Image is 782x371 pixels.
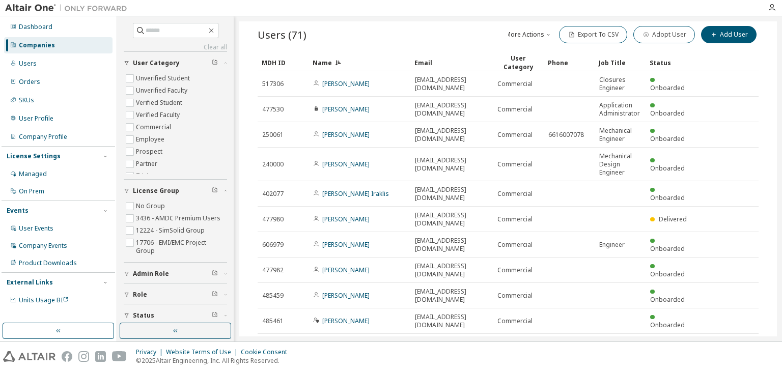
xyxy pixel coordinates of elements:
span: 477530 [262,105,284,113]
button: More Actions [504,26,553,43]
span: 477982 [262,266,284,274]
span: Commercial [497,241,533,249]
span: 517306 [262,80,284,88]
div: Company Profile [19,133,67,141]
a: [PERSON_NAME] [322,291,370,300]
div: User Profile [19,115,53,123]
img: youtube.svg [112,351,127,362]
span: Commercial [497,266,533,274]
span: Onboarded [650,134,685,143]
div: Companies [19,41,55,49]
span: Commercial [497,317,533,325]
div: Email [414,54,489,71]
a: Clear all [124,43,227,51]
span: [EMAIL_ADDRESS][DOMAIN_NAME] [415,313,488,329]
button: Adopt User [633,26,695,43]
a: [PERSON_NAME] [322,130,370,139]
span: [EMAIL_ADDRESS][DOMAIN_NAME] [415,127,488,143]
p: © 2025 Altair Engineering, Inc. All Rights Reserved. [136,356,293,365]
div: User Category [497,54,540,71]
button: License Group [124,180,227,202]
span: 606979 [262,241,284,249]
img: instagram.svg [78,351,89,362]
a: [PERSON_NAME] [322,215,370,223]
div: Company Events [19,242,67,250]
a: [PERSON_NAME] [322,79,370,88]
div: Website Terms of Use [166,348,241,356]
span: Role [133,291,147,299]
label: No Group [136,200,167,212]
span: 477980 [262,215,284,223]
span: Closures Engineer [599,76,641,92]
div: External Links [7,278,53,287]
label: 3436 - AMDC Premium Users [136,212,222,224]
span: User Category [133,59,180,67]
div: Status [650,54,692,71]
span: Mechanical Design Engineer [599,152,641,177]
img: linkedin.svg [95,351,106,362]
span: [EMAIL_ADDRESS][DOMAIN_NAME] [415,262,488,278]
div: Users [19,60,37,68]
span: Onboarded [650,321,685,329]
div: Orders [19,78,40,86]
span: Commercial [497,215,533,223]
div: On Prem [19,187,44,195]
div: Events [7,207,29,215]
span: Clear filter [212,59,218,67]
label: 12224 - SimSolid Group [136,224,207,237]
span: [EMAIL_ADDRESS][DOMAIN_NAME] [415,237,488,253]
img: altair_logo.svg [3,351,55,362]
span: 240000 [262,160,284,168]
a: [PERSON_NAME] [322,105,370,113]
div: MDH ID [262,54,304,71]
span: Onboarded [650,295,685,304]
button: User Category [124,52,227,74]
span: [EMAIL_ADDRESS][DOMAIN_NAME] [415,186,488,202]
span: Clear filter [212,270,218,278]
div: Name [313,54,406,71]
div: Dashboard [19,23,52,31]
div: Managed [19,170,47,178]
label: 17706 - EMI/EMC Project Group [136,237,227,257]
div: User Events [19,224,53,233]
span: [EMAIL_ADDRESS][DOMAIN_NAME] [415,76,488,92]
span: Delivered [659,215,687,223]
div: Phone [548,54,591,71]
span: Commercial [497,190,533,198]
span: Clear filter [212,187,218,195]
a: [PERSON_NAME] [322,160,370,168]
span: [EMAIL_ADDRESS][DOMAIN_NAME] [415,288,488,304]
span: Onboarded [650,244,685,253]
span: Units Usage BI [19,296,69,304]
label: Verified Faculty [136,109,182,121]
a: [PERSON_NAME] [322,266,370,274]
div: Job Title [599,54,641,71]
span: Onboarded [650,83,685,92]
button: Admin Role [124,263,227,285]
span: License Group [133,187,179,195]
button: Role [124,283,227,306]
span: 402077 [262,190,284,198]
div: License Settings [7,152,61,160]
button: Add User [701,26,757,43]
label: Verified Student [136,97,184,109]
span: Onboarded [650,164,685,173]
label: Employee [136,133,166,146]
span: [EMAIL_ADDRESS][DOMAIN_NAME] [415,101,488,118]
img: facebook.svg [62,351,72,362]
label: Partner [136,158,159,170]
span: Status [133,311,154,320]
a: [PERSON_NAME] [322,317,370,325]
span: Admin Role [133,270,169,278]
label: Unverified Faculty [136,84,189,97]
label: Trial [136,170,151,182]
span: Application Administrator [599,101,641,118]
span: [EMAIL_ADDRESS][DOMAIN_NAME] [415,211,488,227]
span: Engineer [599,241,625,249]
span: Commercial [497,105,533,113]
a: [PERSON_NAME] [322,240,370,249]
span: 6616007078 [548,131,584,139]
button: Export To CSV [559,26,627,43]
a: [PERSON_NAME] Iraklis [322,189,389,198]
div: SKUs [19,96,34,104]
